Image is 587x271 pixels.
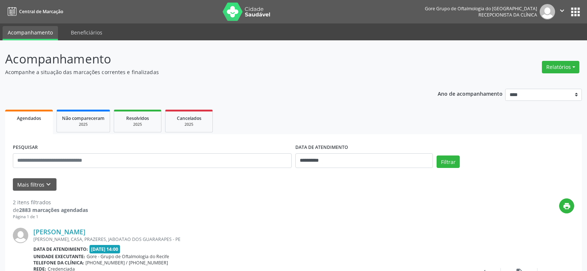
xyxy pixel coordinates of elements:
[19,206,88,213] strong: 2883 marcações agendadas
[13,214,88,220] div: Página 1 de 1
[478,12,537,18] span: Recepcionista da clínica
[5,68,409,76] p: Acompanhe a situação das marcações correntes e finalizadas
[437,155,460,168] button: Filtrar
[126,115,149,121] span: Resolvidos
[425,6,537,12] div: Gore Grupo de Oftalmologia do [GEOGRAPHIC_DATA]
[33,228,85,236] a: [PERSON_NAME]
[44,180,52,188] i: keyboard_arrow_down
[5,6,63,18] a: Central de Marcação
[62,115,105,121] span: Não compareceram
[33,246,88,252] b: Data de atendimento:
[33,236,464,242] div: [PERSON_NAME], CASA, PRAZERES, JABOATAO DOS GUARARAPES - PE
[295,142,348,153] label: DATA DE ATENDIMENTO
[559,198,574,213] button: print
[87,253,169,260] span: Gore - Grupo de Oftalmologia do Recife
[119,122,156,127] div: 2025
[13,198,88,206] div: 2 itens filtrados
[17,115,41,121] span: Agendados
[33,253,85,260] b: Unidade executante:
[540,4,555,19] img: img
[563,202,571,210] i: print
[555,4,569,19] button: 
[19,8,63,15] span: Central de Marcação
[569,6,582,18] button: apps
[171,122,207,127] div: 2025
[438,89,503,98] p: Ano de acompanhamento
[177,115,201,121] span: Cancelados
[85,260,168,266] span: [PHONE_NUMBER] / [PHONE_NUMBER]
[13,206,88,214] div: de
[33,260,84,266] b: Telefone da clínica:
[13,178,56,191] button: Mais filtroskeyboard_arrow_down
[5,50,409,68] p: Acompanhamento
[558,7,566,15] i: 
[13,142,38,153] label: PESQUISAR
[66,26,107,39] a: Beneficiários
[13,228,28,243] img: img
[62,122,105,127] div: 2025
[90,245,120,253] span: [DATE] 14:00
[3,26,58,40] a: Acompanhamento
[542,61,579,73] button: Relatórios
